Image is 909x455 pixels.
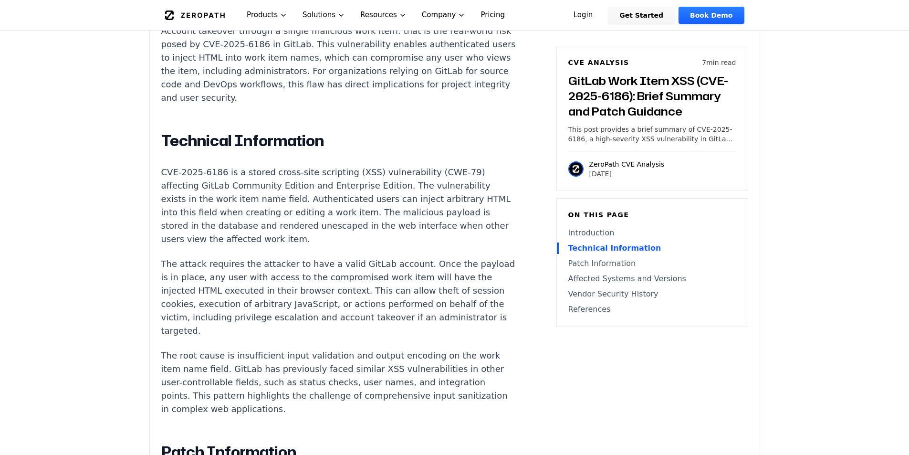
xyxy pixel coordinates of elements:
[562,7,605,24] a: Login
[161,257,516,338] p: The attack requires the attacker to have a valid GitLab account. Once the payload is in place, an...
[568,227,736,239] a: Introduction
[161,166,516,246] p: CVE-2025-6186 is a stored cross-site scripting (XSS) vulnerability (CWE-79) affecting GitLab Comm...
[568,210,736,220] h6: On this page
[608,7,675,24] a: Get Started
[568,161,584,177] img: ZeroPath CVE Analysis
[568,73,736,119] h3: GitLab Work Item XSS (CVE-2025-6186): Brief Summary and Patch Guidance
[568,304,736,315] a: References
[161,349,516,416] p: The root cause is insufficient input validation and output encoding on the work item name field. ...
[589,169,665,179] p: [DATE]
[589,159,665,169] p: ZeroPath CVE Analysis
[568,243,736,254] a: Technical Information
[679,7,744,24] a: Book Demo
[161,131,516,150] h2: Technical Information
[568,273,736,285] a: Affected Systems and Versions
[568,288,736,300] a: Vendor Security History
[161,24,516,105] p: Account takeover through a single malicious work item: that is the real-world risk posed by CVE-2...
[568,125,736,144] p: This post provides a brief summary of CVE-2025-6186, a high-severity XSS vulnerability in GitLab ...
[568,258,736,269] a: Patch Information
[568,58,629,67] h6: CVE Analysis
[702,58,736,67] p: 7 min read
